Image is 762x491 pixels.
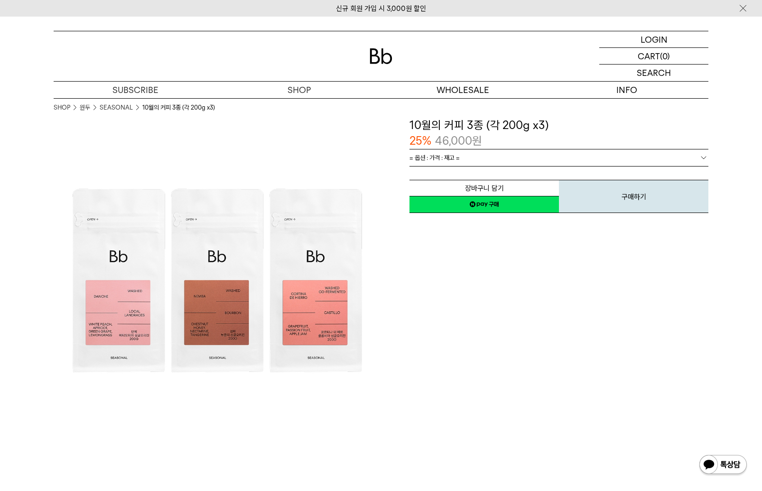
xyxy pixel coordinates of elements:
span: 원 [472,134,482,148]
p: WHOLESALE [381,82,545,98]
a: SHOP [54,103,70,112]
a: CART (0) [599,48,708,65]
a: 신규 회원 가입 시 3,000원 할인 [336,4,426,13]
p: LOGIN [641,31,668,47]
p: (0) [660,48,670,64]
p: SEARCH [637,65,671,81]
a: SUBSCRIBE [54,82,217,98]
p: INFO [545,82,708,98]
p: 25% [409,133,431,149]
img: 로고 [370,48,392,64]
a: SEASONAL [100,103,133,112]
a: LOGIN [599,31,708,48]
button: 구매하기 [559,180,708,213]
li: 10월의 커피 3종 (각 200g x3) [142,103,215,112]
img: 10월의 커피 3종 (각 200g x3) [54,117,381,445]
h3: 10월의 커피 3종 (각 200g x3) [409,117,708,133]
p: 46,000 [435,133,482,149]
button: 장바구니 담기 [409,180,559,196]
img: 카카오톡 채널 1:1 채팅 버튼 [698,454,748,477]
a: SHOP [217,82,381,98]
a: 원두 [80,103,90,112]
span: = 옵션 : 가격 : 재고 = [409,149,460,166]
a: 새창 [409,196,559,213]
p: CART [638,48,660,64]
